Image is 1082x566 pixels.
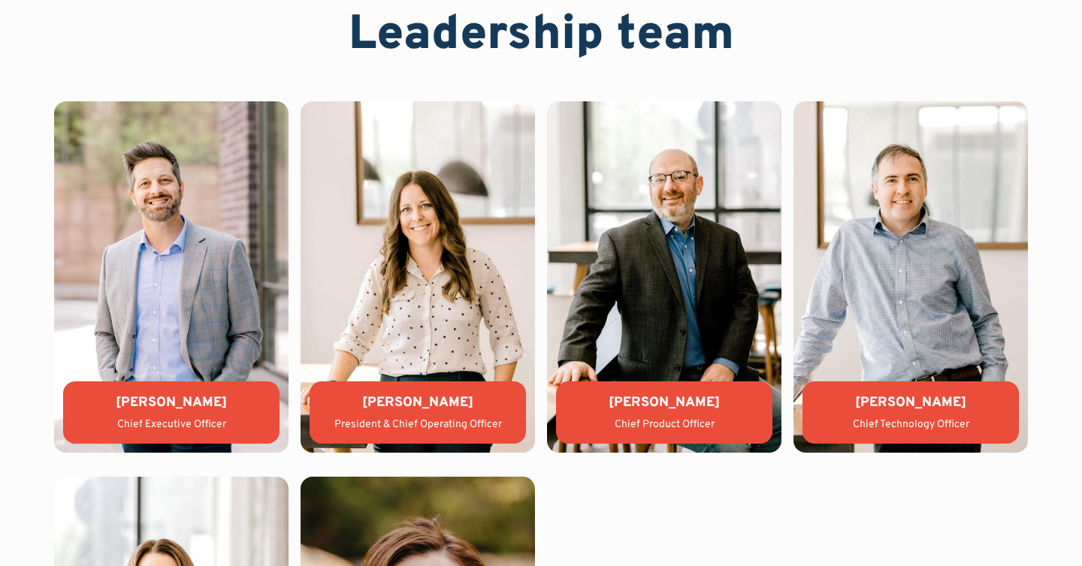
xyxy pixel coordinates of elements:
div: Chief Technology Officer [815,417,1007,432]
div: [PERSON_NAME] [815,393,1007,412]
img: Lauren Donalson [301,101,535,453]
h2: Leadership team [349,8,734,65]
img: Tony Compton [793,101,1028,453]
div: [PERSON_NAME] [322,393,514,412]
img: Matthew Groner [547,101,781,453]
div: President & Chief Operating Officer [322,417,514,432]
div: [PERSON_NAME] [568,393,760,412]
div: Chief Executive Officer [75,417,267,432]
div: [PERSON_NAME] [75,393,267,412]
img: Aaron Sheeks [54,101,289,453]
div: Chief Product Officer [568,417,760,432]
